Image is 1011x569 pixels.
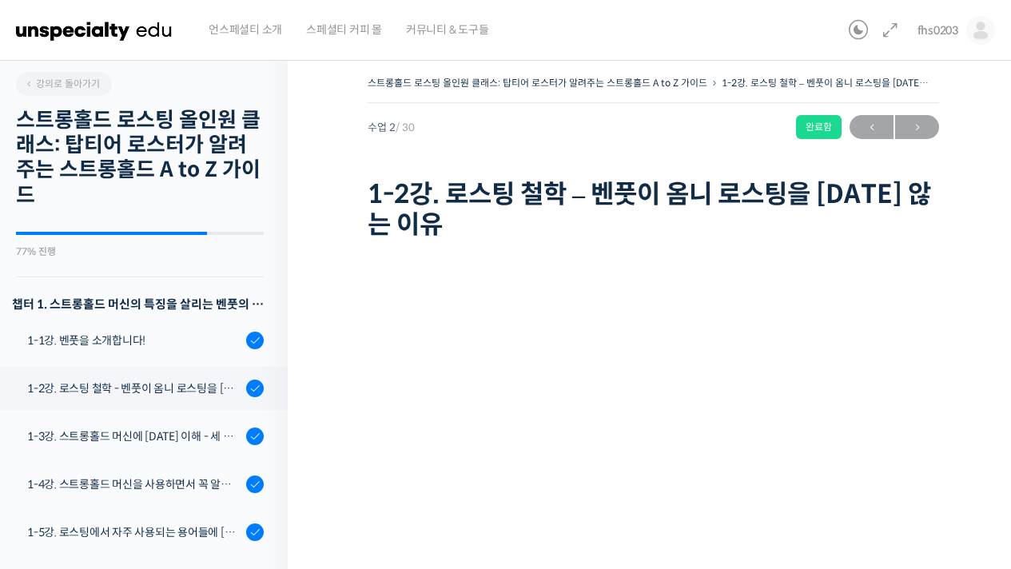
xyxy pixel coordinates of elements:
div: 77% 진행 [16,247,264,257]
a: 다음→ [895,115,939,139]
div: 1-5강. 로스팅에서 자주 사용되는 용어들에 [DATE] 이해 [27,523,241,541]
a: 스트롱홀드 로스팅 올인원 클래스: 탑티어 로스터가 알려주는 스트롱홀드 A to Z 가이드 [368,77,707,89]
h1: 1-2강. 로스팅 철학 – 벤풋이 옴니 로스팅을 [DATE] 않는 이유 [368,179,939,241]
div: 1-3강. 스트롱홀드 머신에 [DATE] 이해 - 세 가지 열원이 만들어내는 변화 [27,428,241,445]
span: 강의로 돌아가기 [24,78,100,90]
div: 1-2강. 로스팅 철학 - 벤풋이 옴니 로스팅을 [DATE] 않는 이유 [27,380,241,397]
a: 강의로 돌아가기 [16,72,112,96]
span: / 30 [396,121,415,134]
div: 완료함 [796,115,842,139]
div: 1-4강. 스트롱홀드 머신을 사용하면서 꼭 알고 있어야 할 유의사항 [27,475,241,493]
span: fhs0203 [917,23,958,38]
a: ←이전 [850,115,894,139]
span: 수업 2 [368,122,415,133]
a: 1-2강. 로스팅 철학 – 벤풋이 옴니 로스팅을 [DATE] 않는 이유 [722,77,962,89]
span: → [895,117,939,138]
span: ← [850,117,894,138]
h3: 챕터 1. 스트롱홀드 머신의 특징을 살리는 벤풋의 로스팅 방식 [12,293,264,315]
h2: 스트롱홀드 로스팅 올인원 클래스: 탑티어 로스터가 알려주는 스트롱홀드 A to Z 가이드 [16,108,264,208]
div: 1-1강. 벤풋을 소개합니다! [27,332,241,349]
